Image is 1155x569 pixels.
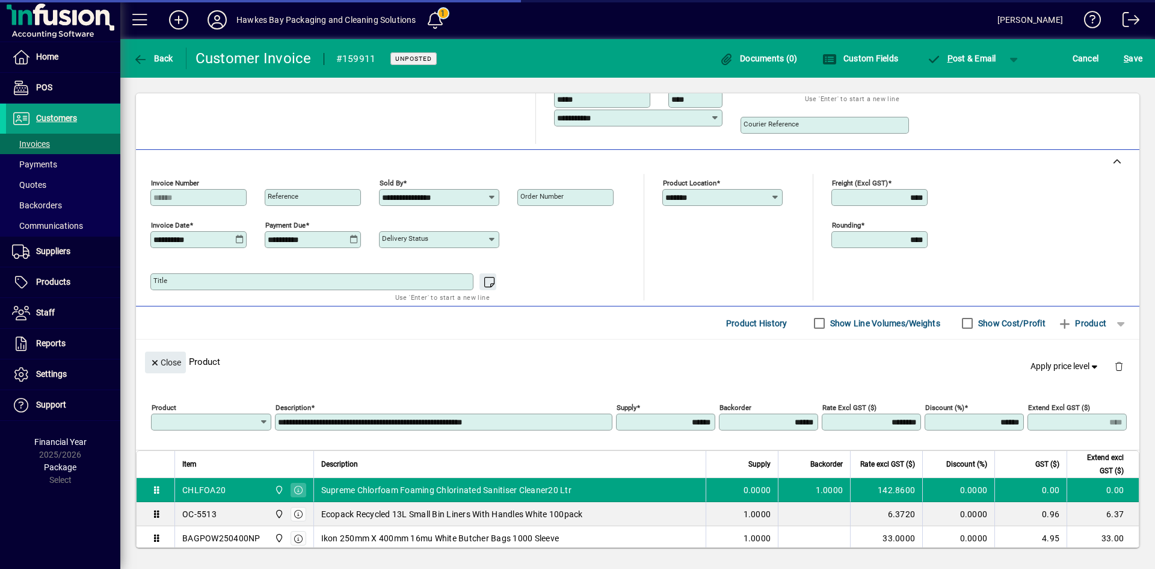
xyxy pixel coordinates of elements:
[719,403,751,412] mat-label: Backorder
[271,483,285,497] span: Central
[150,353,181,373] span: Close
[520,192,564,201] mat-label: Order number
[858,484,915,496] div: 142.8600
[321,532,559,544] span: Ikon 250mm X 400mm 16mu White Butcher Bags 1000 Sleeve
[816,484,843,496] span: 1.0000
[994,478,1067,502] td: 0.00
[744,532,771,544] span: 1.0000
[1030,360,1100,373] span: Apply price level
[748,458,771,471] span: Supply
[810,458,843,471] span: Backorder
[719,54,798,63] span: Documents (0)
[947,54,953,63] span: P
[36,400,66,409] span: Support
[858,532,915,544] div: 33.0000
[182,532,260,544] div: BAGPOW250400NP
[6,154,120,175] a: Payments
[6,216,120,236] a: Communications
[6,73,120,103] a: POS
[276,403,311,412] mat-label: Description
[1028,403,1090,412] mat-label: Extend excl GST ($)
[997,10,1063,30] div: [PERSON_NAME]
[12,160,57,169] span: Payments
[6,195,120,216] a: Backorders
[1070,48,1102,69] button: Cancel
[994,502,1067,526] td: 0.96
[6,267,120,297] a: Products
[1058,314,1106,333] span: Product
[6,42,120,72] a: Home
[1104,352,1133,381] button: Delete
[6,237,120,267] a: Suppliers
[36,52,58,61] span: Home
[1035,458,1059,471] span: GST ($)
[822,403,876,412] mat-label: Rate excl GST ($)
[828,317,940,329] label: Show Line Volumes/Weights
[336,49,376,69] div: #159911
[36,338,66,348] span: Reports
[151,179,199,187] mat-label: Invoice number
[36,308,55,317] span: Staff
[12,221,83,231] span: Communications
[860,458,915,471] span: Rate excl GST ($)
[36,246,70,256] span: Suppliers
[152,403,176,412] mat-label: Product
[265,221,306,229] mat-label: Payment due
[926,54,996,63] span: ost & Email
[946,458,987,471] span: Discount (%)
[12,201,62,210] span: Backorders
[145,352,186,373] button: Close
[1026,356,1105,378] button: Apply price level
[822,54,898,63] span: Custom Fields
[34,437,87,447] span: Financial Year
[321,458,358,471] span: Description
[1052,312,1112,334] button: Product
[858,508,915,520] div: 6.3720
[6,175,120,195] a: Quotes
[382,234,428,243] mat-label: Delivery status
[721,312,792,334] button: Product History
[395,55,432,63] span: Unposted
[1073,49,1099,68] span: Cancel
[236,10,416,30] div: Hawkes Bay Packaging and Cleaning Solutions
[1074,451,1124,477] span: Extend excl GST ($)
[819,48,901,69] button: Custom Fields
[321,484,571,496] span: Supreme Chlorfoam Foaming Chlorinated Sanitiser Cleaner20 Ltr
[44,462,76,472] span: Package
[726,314,787,333] span: Product History
[744,484,771,496] span: 0.0000
[182,484,226,496] div: CHLFOA20
[321,508,583,520] span: Ecopack Recycled 13L Small Bin Liners With Handles White 100pack
[925,403,964,412] mat-label: Discount (%)
[153,276,167,285] mat-label: Title
[1124,49,1142,68] span: ave
[617,403,636,412] mat-label: Supply
[6,359,120,390] a: Settings
[142,356,189,367] app-page-header-button: Close
[151,221,189,229] mat-label: Invoice date
[1067,526,1139,550] td: 33.00
[6,298,120,328] a: Staff
[994,526,1067,550] td: 4.95
[1113,2,1140,42] a: Logout
[922,478,994,502] td: 0.0000
[36,113,77,123] span: Customers
[130,48,176,69] button: Back
[6,134,120,154] a: Invoices
[36,277,70,287] span: Products
[36,369,67,379] span: Settings
[6,329,120,359] a: Reports
[120,48,186,69] app-page-header-button: Back
[744,120,799,128] mat-label: Courier Reference
[832,179,888,187] mat-label: Freight (excl GST)
[36,82,52,92] span: POS
[1067,478,1139,502] td: 0.00
[271,532,285,545] span: Central
[805,92,899,105] mat-hint: Use 'Enter' to start a new line
[182,508,217,520] div: OC-5513
[271,508,285,521] span: Central
[922,526,994,550] td: 0.0000
[976,317,1046,329] label: Show Cost/Profit
[1075,2,1101,42] a: Knowledge Base
[1104,361,1133,372] app-page-header-button: Delete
